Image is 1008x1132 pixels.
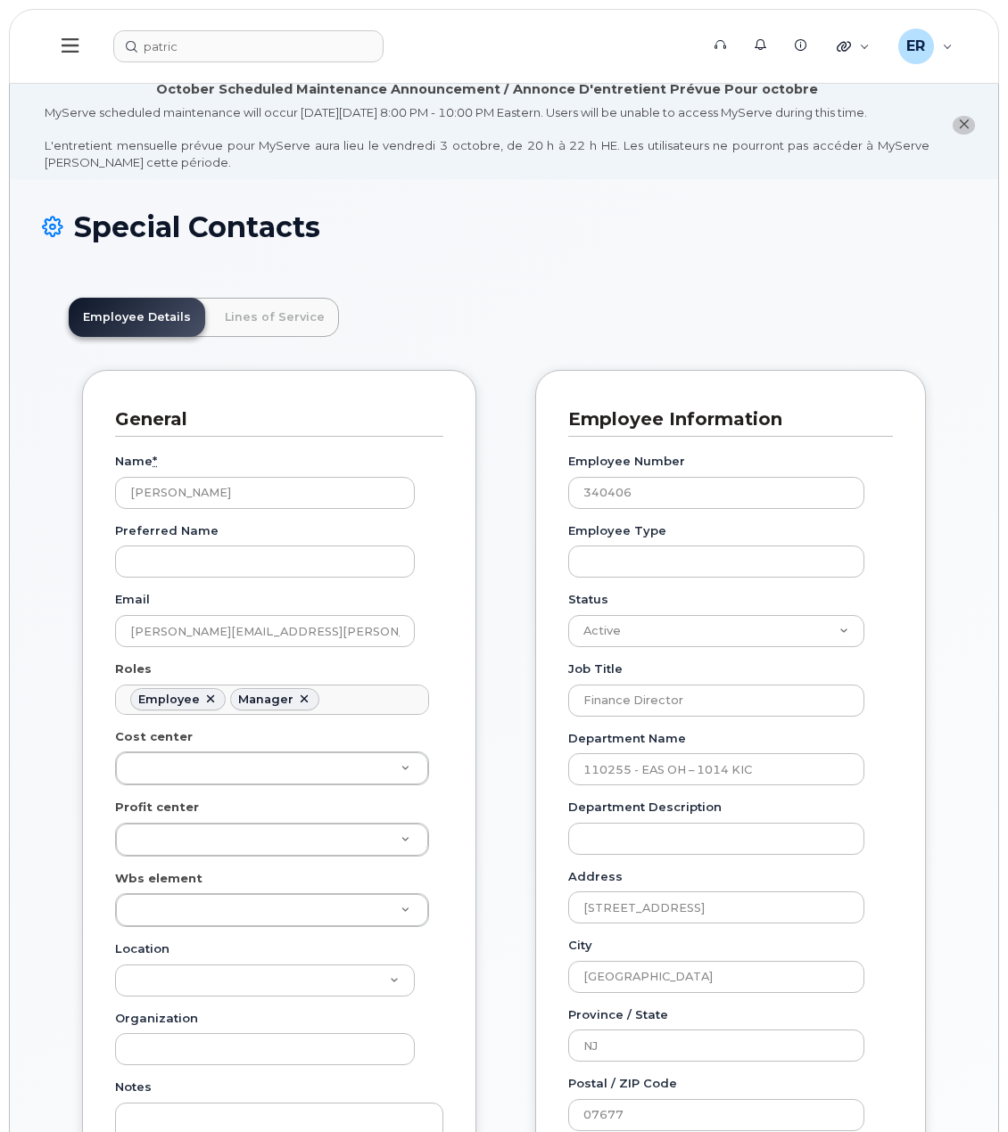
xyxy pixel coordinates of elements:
[115,940,169,957] label: Location
[115,522,219,539] label: Preferred Name
[115,453,157,470] label: Name
[115,728,193,745] label: Cost center
[953,116,975,135] button: close notification
[115,870,202,887] label: Wbs element
[568,453,685,470] label: Employee Number
[42,211,966,242] h1: Special Contacts
[69,298,205,337] a: Employee Details
[568,660,623,677] label: Job Title
[153,454,157,468] abbr: required
[156,80,818,99] div: October Scheduled Maintenance Announcement / Annonce D'entretient Prévue Pour octobre
[568,591,608,608] label: Status
[115,799,199,816] label: Profit center
[115,1010,198,1027] label: Organization
[211,298,339,337] a: Lines of Service
[115,407,430,431] h3: General
[568,868,623,885] label: Address
[568,730,686,747] label: Department Name
[930,1054,995,1119] iframe: Messenger Launcher
[568,799,722,816] label: Department Description
[568,937,592,954] label: City
[568,1006,668,1023] label: Province / State
[568,407,880,431] h3: Employee Information
[568,1075,677,1092] label: Postal / ZIP Code
[115,1079,152,1095] label: Notes
[568,522,666,539] label: Employee Type
[115,660,152,677] label: Roles
[138,693,200,707] div: Employee
[115,591,150,608] label: Email
[45,104,930,170] div: MyServe scheduled maintenance will occur [DATE][DATE] 8:00 PM - 10:00 PM Eastern. Users will be u...
[238,693,293,707] div: Manager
